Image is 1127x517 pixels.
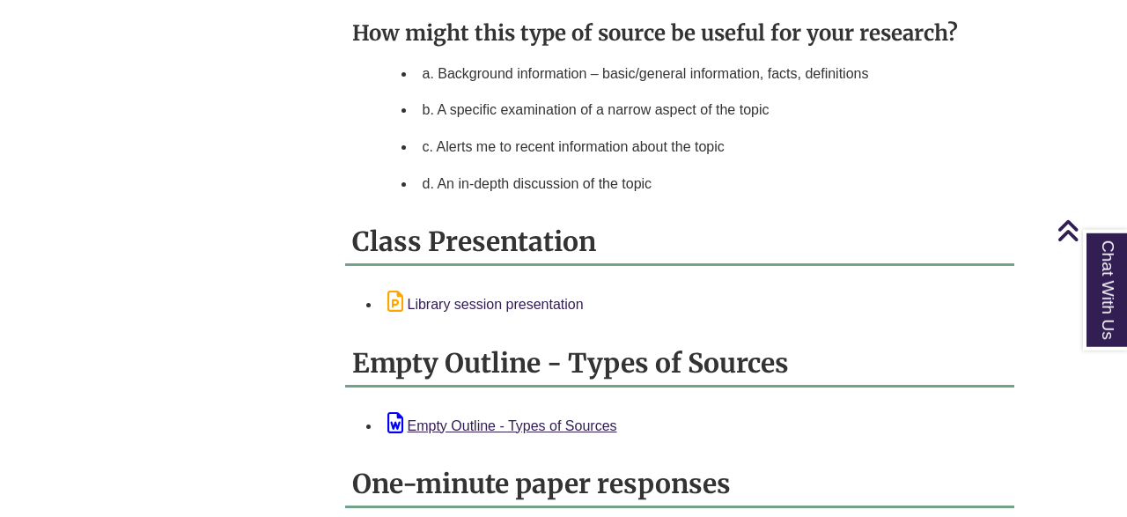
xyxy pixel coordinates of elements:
h2: Class Presentation [345,219,1015,266]
li: b. A specific examination of a narrow aspect of the topic [416,92,1008,129]
h2: One-minute paper responses [345,462,1015,508]
a: Library session presentation [387,297,584,312]
li: c. Alerts me to recent information about the topic [416,129,1008,166]
li: a. Background information – basic/general information, facts, definitions [416,55,1008,92]
a: Empty Outline - Types of Sources [387,418,617,433]
li: d. An in-depth discussion of the topic [416,166,1008,203]
h2: Empty Outline - Types of Sources [345,341,1015,388]
a: Back to Top [1057,218,1123,242]
strong: How might this type of source be useful for your research? [352,19,958,47]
